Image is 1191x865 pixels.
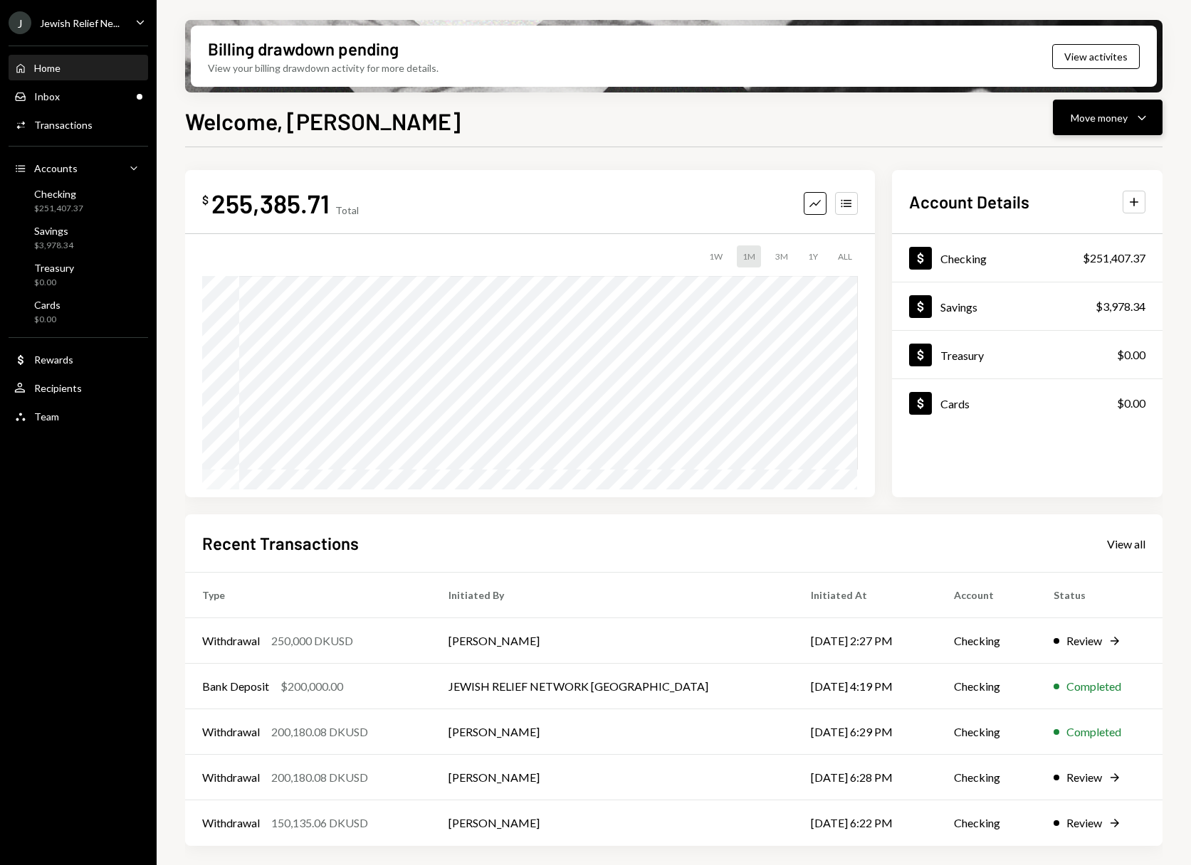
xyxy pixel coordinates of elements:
a: Checking$251,407.37 [9,184,148,218]
div: 1W [703,245,728,267]
div: Checking [34,188,83,200]
div: Total [335,204,359,216]
div: Recipients [34,382,82,394]
div: Withdrawal [202,723,260,741]
td: [DATE] 6:22 PM [794,800,937,846]
a: Team [9,403,148,429]
div: $0.00 [1117,395,1145,412]
a: View all [1107,536,1145,551]
button: Move money [1053,100,1163,135]
a: Treasury$0.00 [9,258,148,292]
div: J [9,11,31,34]
div: Review [1066,814,1102,832]
div: Jewish Relief Ne... [40,17,120,29]
div: Completed [1066,678,1121,695]
div: Billing drawdown pending [208,37,399,60]
th: Status [1037,573,1163,618]
td: [PERSON_NAME] [431,709,794,755]
div: Cards [940,397,970,410]
div: $3,978.34 [34,240,73,252]
th: Initiated By [431,573,794,618]
a: Cards$0.00 [892,379,1163,427]
div: $251,407.37 [1083,250,1145,267]
td: [DATE] 2:27 PM [794,618,937,664]
a: Transactions [9,112,148,137]
td: [PERSON_NAME] [431,800,794,846]
div: Accounts [34,162,78,174]
div: Withdrawal [202,814,260,832]
div: $ [202,193,209,207]
th: Type [185,573,431,618]
th: Account [937,573,1036,618]
div: ALL [832,245,858,267]
div: 3M [770,245,794,267]
div: Rewards [34,354,73,366]
div: Cards [34,299,61,311]
div: 150,135.06 DKUSD [271,814,368,832]
div: Inbox [34,90,60,102]
a: Home [9,55,148,80]
td: Checking [937,800,1036,846]
td: Checking [937,709,1036,755]
div: 200,180.08 DKUSD [271,769,368,786]
div: Team [34,410,59,423]
td: Checking [937,664,1036,709]
div: 200,180.08 DKUSD [271,723,368,741]
a: Treasury$0.00 [892,331,1163,378]
div: View all [1107,537,1145,551]
td: Checking [937,618,1036,664]
div: Treasury [34,262,74,274]
td: [PERSON_NAME] [431,618,794,664]
div: $251,407.37 [34,203,83,215]
div: Move money [1071,110,1128,125]
div: $200,000.00 [280,678,343,695]
div: View your billing drawdown activity for more details. [208,60,439,75]
button: View activites [1052,44,1140,69]
div: Home [34,62,61,74]
a: Inbox [9,83,148,109]
a: Savings$3,978.34 [892,282,1163,330]
a: Recipients [9,375,148,400]
div: $0.00 [34,314,61,326]
a: Checking$251,407.37 [892,234,1163,282]
div: $0.00 [34,277,74,289]
div: $3,978.34 [1096,298,1145,315]
td: [PERSON_NAME] [431,755,794,800]
div: Review [1066,769,1102,786]
a: Savings$3,978.34 [9,221,148,255]
div: 255,385.71 [211,187,330,219]
h1: Welcome, [PERSON_NAME] [185,107,461,135]
div: 1Y [802,245,824,267]
div: Checking [940,252,987,265]
td: [DATE] 4:19 PM [794,664,937,709]
div: Completed [1066,723,1121,741]
td: [DATE] 6:28 PM [794,755,937,800]
div: Withdrawal [202,769,260,786]
a: Accounts [9,155,148,181]
div: Savings [940,300,977,314]
div: Bank Deposit [202,678,269,695]
div: Transactions [34,119,93,131]
td: [DATE] 6:29 PM [794,709,937,755]
div: Treasury [940,349,984,362]
div: Withdrawal [202,632,260,649]
div: $0.00 [1117,346,1145,363]
div: Savings [34,225,73,237]
td: Checking [937,755,1036,800]
a: Cards$0.00 [9,294,148,329]
th: Initiated At [794,573,937,618]
div: 1M [737,245,761,267]
h2: Account Details [909,190,1029,213]
td: JEWISH RELIEF NETWORK [GEOGRAPHIC_DATA] [431,664,794,709]
a: Rewards [9,346,148,372]
h2: Recent Transactions [202,531,359,555]
div: 250,000 DKUSD [271,632,353,649]
div: Review [1066,632,1102,649]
